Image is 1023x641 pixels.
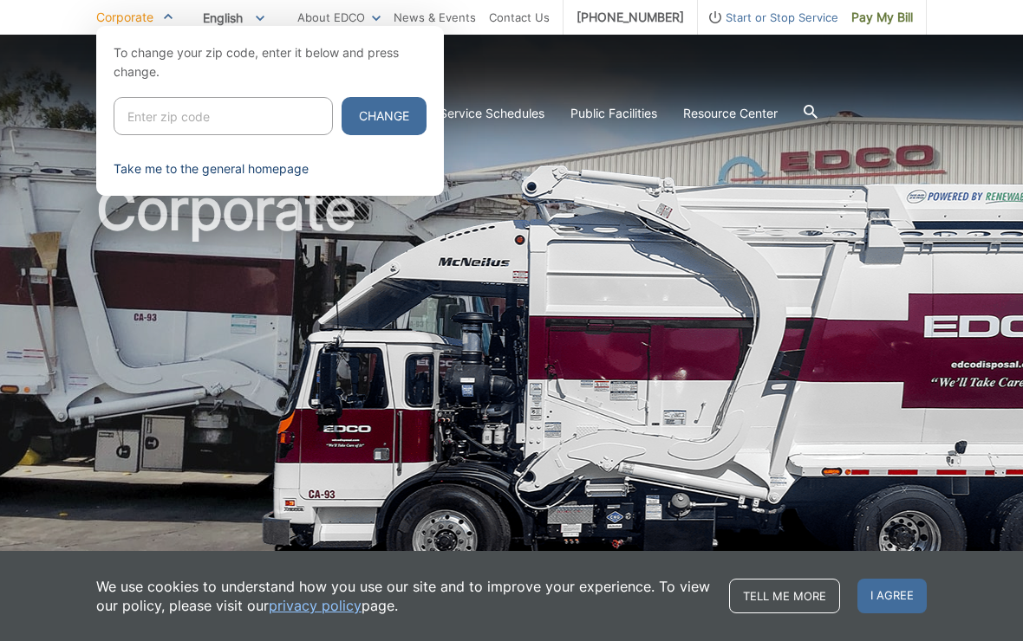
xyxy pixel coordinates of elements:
p: We use cookies to understand how you use our site and to improve your experience. To view our pol... [96,577,712,615]
span: I agree [857,579,927,613]
a: Tell me more [729,579,840,613]
button: Change [342,97,427,135]
span: English [190,3,277,32]
input: Enter zip code [114,97,333,135]
a: About EDCO [297,8,381,27]
a: Contact Us [489,8,550,27]
a: Take me to the general homepage [114,159,309,178]
span: Pay My Bill [851,8,913,27]
a: News & Events [394,8,476,27]
p: To change your zip code, enter it below and press change. [114,43,427,81]
span: Corporate [96,10,153,24]
a: privacy policy [269,596,362,615]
